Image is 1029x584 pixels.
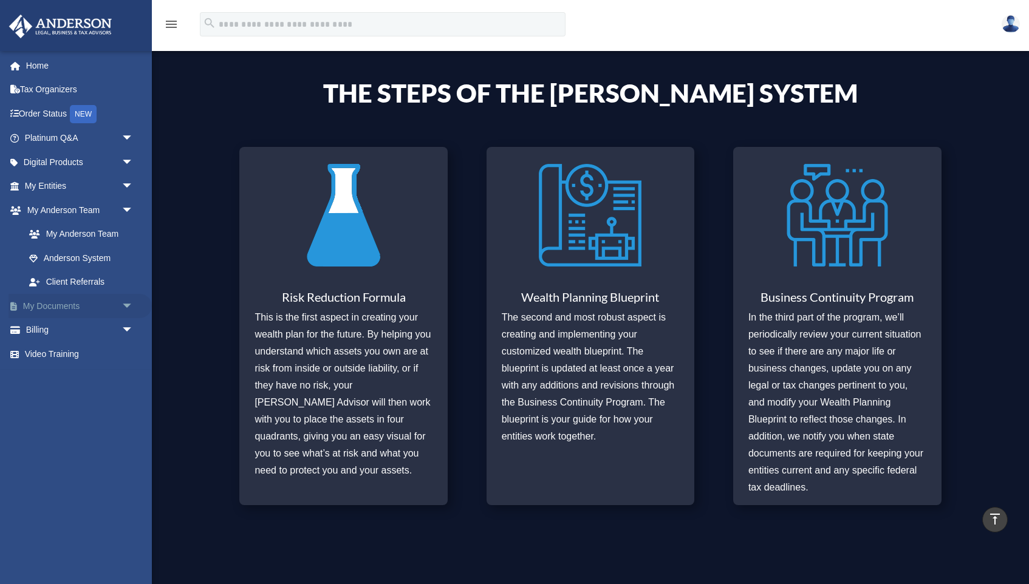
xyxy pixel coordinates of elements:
[255,309,432,479] p: This is the first aspect in creating your wealth plan for the future. By helping you understand w...
[988,512,1002,526] i: vertical_align_top
[5,15,115,38] img: Anderson Advisors Platinum Portal
[262,80,918,112] h4: The Steps of the [PERSON_NAME] System
[121,174,146,199] span: arrow_drop_down
[121,318,146,343] span: arrow_drop_down
[1002,15,1020,33] img: User Pic
[748,291,926,309] h3: Business Continuity Program
[9,174,152,199] a: My Entitiesarrow_drop_down
[70,105,97,123] div: NEW
[17,246,146,270] a: Anderson System
[9,198,152,222] a: My Anderson Teamarrow_drop_down
[9,342,152,366] a: Video Training
[539,156,641,274] img: Wealth Planning Blueprint
[9,294,152,318] a: My Documentsarrow_drop_down
[9,150,152,174] a: Digital Productsarrow_drop_down
[292,156,395,274] img: Risk Reduction Formula
[203,16,216,30] i: search
[121,294,146,319] span: arrow_drop_down
[255,291,432,309] h3: Risk Reduction Formula
[9,53,152,78] a: Home
[502,309,680,445] p: The second and most robust aspect is creating and implementing your customized wealth blueprint. ...
[17,270,152,294] a: Client Referrals
[982,507,1008,532] a: vertical_align_top
[502,291,680,309] h3: Wealth Planning Blueprint
[786,156,889,274] img: Business Continuity Program
[121,150,146,175] span: arrow_drop_down
[121,126,146,151] span: arrow_drop_down
[121,198,146,223] span: arrow_drop_down
[9,78,152,102] a: Tax Organizers
[17,222,152,246] a: My Anderson Team
[164,21,179,32] a: menu
[9,126,152,151] a: Platinum Q&Aarrow_drop_down
[164,17,179,32] i: menu
[9,318,152,342] a: Billingarrow_drop_down
[748,309,926,496] p: In the third part of the program, we’ll periodically review your current situation to see if ther...
[9,101,152,126] a: Order StatusNEW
